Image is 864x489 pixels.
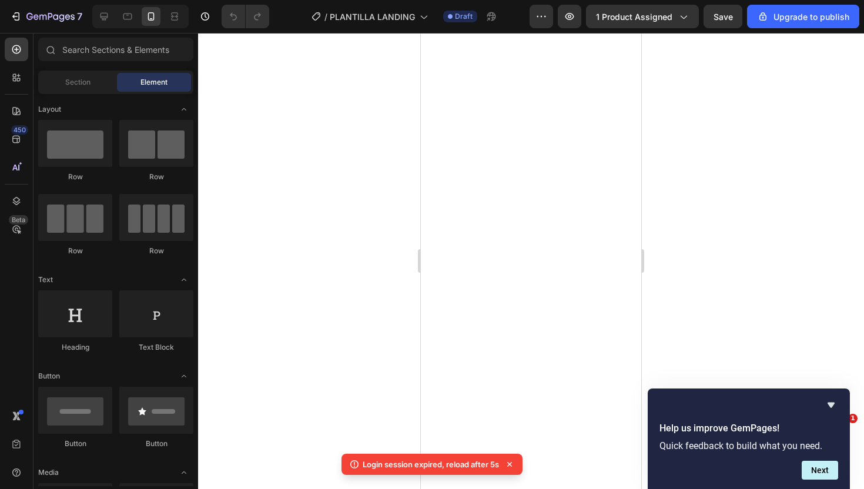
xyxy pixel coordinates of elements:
[757,11,849,23] div: Upgrade to publish
[421,33,641,489] iframe: Design area
[455,11,473,22] span: Draft
[140,77,168,88] span: Element
[38,467,59,478] span: Media
[324,11,327,23] span: /
[119,172,193,182] div: Row
[119,342,193,353] div: Text Block
[175,270,193,289] span: Toggle open
[38,274,53,285] span: Text
[38,342,112,353] div: Heading
[659,421,838,436] h2: Help us improve GemPages!
[848,414,858,423] span: 1
[596,11,672,23] span: 1 product assigned
[363,458,499,470] p: Login session expired, reload after 5s
[704,5,742,28] button: Save
[175,100,193,119] span: Toggle open
[659,440,838,451] p: Quick feedback to build what you need.
[5,5,88,28] button: 7
[659,398,838,480] div: Help us improve GemPages!
[65,77,91,88] span: Section
[119,246,193,256] div: Row
[330,11,415,23] span: PLANTILLA LANDING
[9,215,28,225] div: Beta
[38,438,112,449] div: Button
[747,5,859,28] button: Upgrade to publish
[222,5,269,28] div: Undo/Redo
[38,172,112,182] div: Row
[38,104,61,115] span: Layout
[38,38,193,61] input: Search Sections & Elements
[77,9,82,24] p: 7
[175,367,193,386] span: Toggle open
[119,438,193,449] div: Button
[38,246,112,256] div: Row
[802,461,838,480] button: Next question
[175,463,193,482] span: Toggle open
[38,371,60,381] span: Button
[824,398,838,412] button: Hide survey
[11,125,28,135] div: 450
[586,5,699,28] button: 1 product assigned
[714,12,733,22] span: Save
